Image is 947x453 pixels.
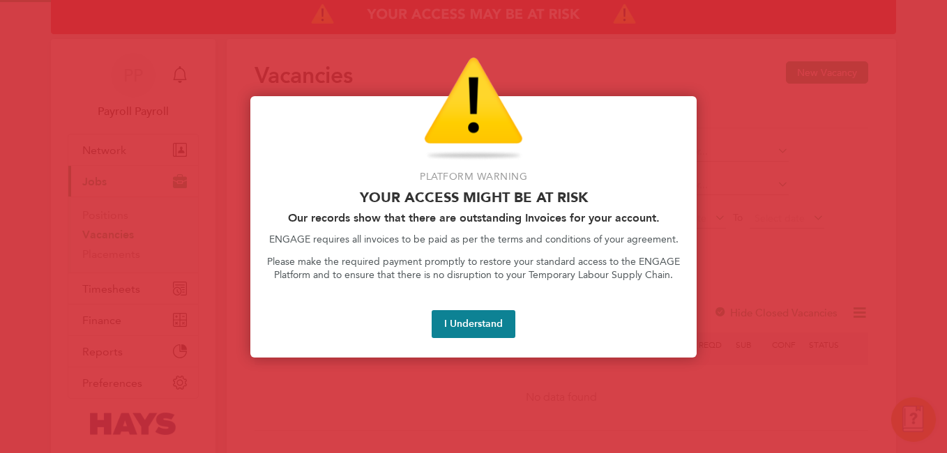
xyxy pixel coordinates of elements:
[424,57,523,162] img: Warning Icon
[267,255,680,282] p: Please make the required payment promptly to restore your standard access to the ENGAGE Platform ...
[267,189,680,206] p: Your access might be at risk
[267,211,680,224] h2: Our records show that there are outstanding Invoices for your account.
[432,310,515,338] button: I Understand
[267,170,680,184] p: Platform Warning
[250,96,697,358] div: Access At Risk
[267,233,680,247] p: ENGAGE requires all invoices to be paid as per the terms and conditions of your agreement.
